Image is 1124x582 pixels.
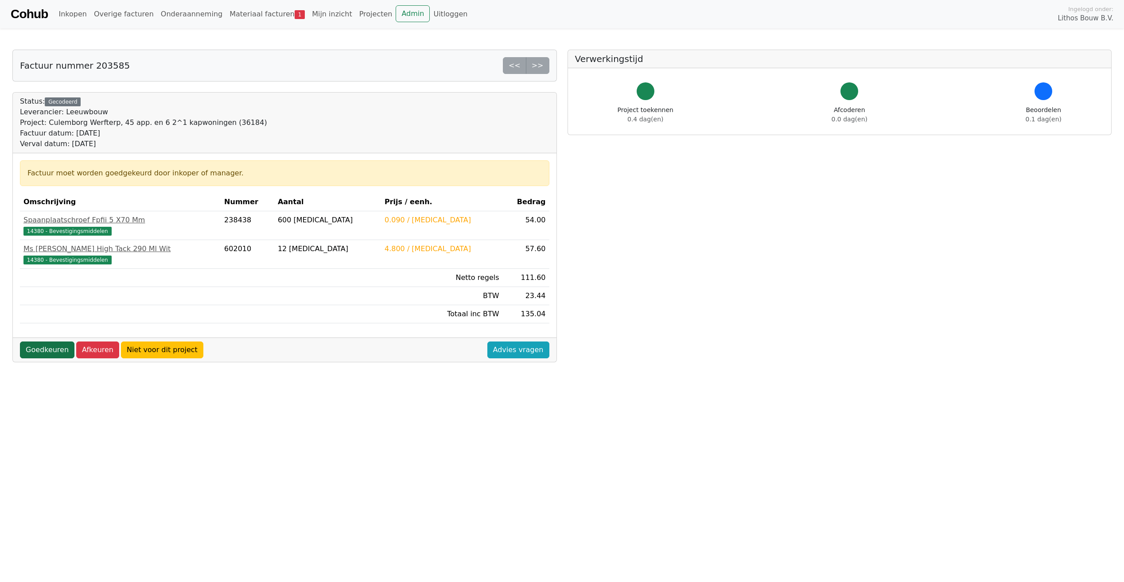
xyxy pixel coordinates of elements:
th: Omschrijving [20,193,221,211]
a: Goedkeuren [20,341,74,358]
span: 0.0 dag(en) [832,116,867,123]
a: Admin [396,5,430,22]
div: 12 [MEDICAL_DATA] [278,244,377,254]
a: Projecten [356,5,396,23]
th: Nummer [221,193,274,211]
span: 14380 - Bevestigingsmiddelen [23,227,112,236]
div: Project: Culemborg Werfterp, 45 app. en 6 2^1 kapwoningen (36184) [20,117,267,128]
th: Aantal [274,193,381,211]
span: 1 [295,10,305,19]
div: Verval datum: [DATE] [20,139,267,149]
th: Bedrag [503,193,549,211]
span: 14380 - Bevestigingsmiddelen [23,256,112,264]
td: 23.44 [503,287,549,305]
td: BTW [381,287,503,305]
td: 135.04 [503,305,549,323]
a: Advies vragen [487,341,549,358]
td: 238438 [221,211,274,240]
a: Inkopen [55,5,90,23]
span: Lithos Bouw B.V. [1058,13,1113,23]
a: Niet voor dit project [121,341,203,358]
span: Ingelogd onder: [1068,5,1113,13]
a: Mijn inzicht [308,5,356,23]
span: 0.1 dag(en) [1026,116,1062,123]
div: Spaanplaatschroef Fpfii 5 X70 Mm [23,215,217,225]
a: Ms [PERSON_NAME] High Tack 290 Ml Wit14380 - Bevestigingsmiddelen [23,244,217,265]
div: Beoordelen [1026,105,1062,124]
div: 600 [MEDICAL_DATA] [278,215,377,225]
div: Status: [20,96,267,149]
a: Uitloggen [430,5,471,23]
a: Cohub [11,4,48,25]
td: 54.00 [503,211,549,240]
div: Afcoderen [832,105,867,124]
td: 111.60 [503,269,549,287]
a: Afkeuren [76,341,119,358]
td: 602010 [221,240,274,269]
div: 4.800 / [MEDICAL_DATA] [385,244,499,254]
h5: Factuur nummer 203585 [20,60,130,71]
a: Onderaanneming [157,5,226,23]
div: Project toekennen [618,105,673,124]
div: Gecodeerd [45,97,81,106]
td: Netto regels [381,269,503,287]
h5: Verwerkingstijd [575,54,1105,64]
a: Materiaal facturen1 [226,5,308,23]
th: Prijs / eenh. [381,193,503,211]
div: Ms [PERSON_NAME] High Tack 290 Ml Wit [23,244,217,254]
div: Factuur datum: [DATE] [20,128,267,139]
td: Totaal inc BTW [381,305,503,323]
td: 57.60 [503,240,549,269]
div: 0.090 / [MEDICAL_DATA] [385,215,499,225]
span: 0.4 dag(en) [627,116,663,123]
a: Overige facturen [90,5,157,23]
a: Spaanplaatschroef Fpfii 5 X70 Mm14380 - Bevestigingsmiddelen [23,215,217,236]
div: Leverancier: Leeuwbouw [20,107,267,117]
div: Factuur moet worden goedgekeurd door inkoper of manager. [27,168,542,178]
